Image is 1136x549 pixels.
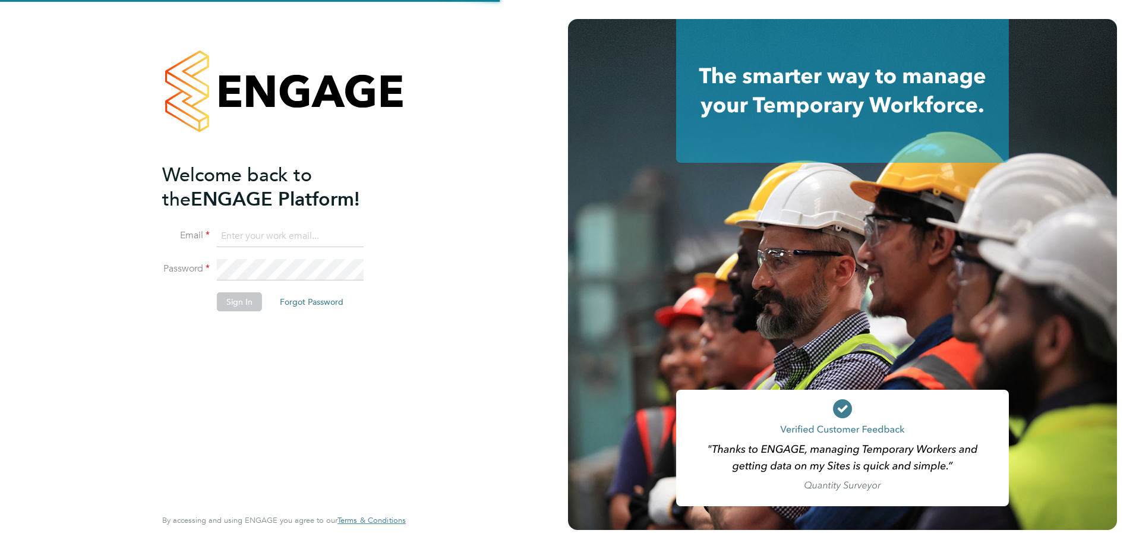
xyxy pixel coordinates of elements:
[270,292,353,311] button: Forgot Password
[217,292,262,311] button: Sign In
[162,163,394,212] h2: ENGAGE Platform!
[162,229,210,242] label: Email
[162,263,210,275] label: Password
[162,515,406,525] span: By accessing and using ENGAGE you agree to our
[337,516,406,525] a: Terms & Conditions
[162,163,312,211] span: Welcome back to the
[217,226,364,247] input: Enter your work email...
[337,515,406,525] span: Terms & Conditions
